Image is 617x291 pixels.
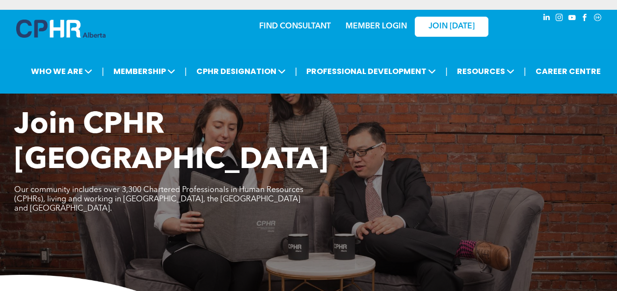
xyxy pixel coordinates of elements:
[110,62,178,80] span: MEMBERSHIP
[28,62,95,80] span: WHO WE ARE
[193,62,289,80] span: CPHR DESIGNATION
[454,62,517,80] span: RESOURCES
[554,12,565,25] a: instagram
[580,12,590,25] a: facebook
[567,12,578,25] a: youtube
[185,61,187,81] li: |
[346,23,407,30] a: MEMBER LOGIN
[303,62,439,80] span: PROFESSIONAL DEVELOPMENT
[102,61,104,81] li: |
[592,12,603,25] a: Social network
[415,17,488,37] a: JOIN [DATE]
[533,62,604,80] a: CAREER CENTRE
[259,23,331,30] a: FIND CONSULTANT
[14,186,303,213] span: Our community includes over 3,300 Chartered Professionals in Human Resources (CPHRs), living and ...
[16,20,106,38] img: A blue and white logo for cp alberta
[445,61,448,81] li: |
[14,111,328,175] span: Join CPHR [GEOGRAPHIC_DATA]
[524,61,526,81] li: |
[541,12,552,25] a: linkedin
[295,61,297,81] li: |
[429,22,475,31] span: JOIN [DATE]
